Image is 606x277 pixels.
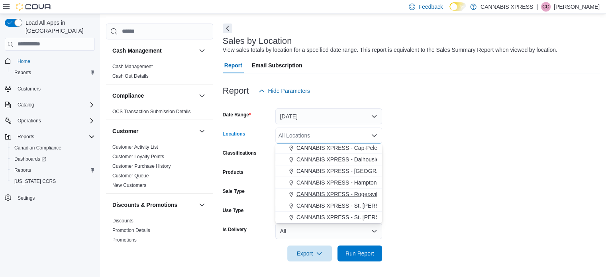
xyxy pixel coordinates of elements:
a: Reports [11,68,34,77]
span: Operations [18,118,41,124]
span: CANNABIS XPRESS - Rogersville - (Rue Principale) [296,190,427,198]
span: Settings [18,195,35,201]
button: CANNABIS XPRESS - St. [PERSON_NAME] ([GEOGRAPHIC_DATA]) [275,212,382,223]
label: Use Type [223,207,243,214]
span: CANNABIS XPRESS - St. [PERSON_NAME] ([GEOGRAPHIC_DATA]) [296,213,472,221]
label: Classifications [223,150,257,156]
span: Customers [18,86,41,92]
span: Load All Apps in [GEOGRAPHIC_DATA] [22,19,95,35]
button: Cash Management [112,47,196,55]
label: Is Delivery [223,226,247,233]
a: Customer Loyalty Points [112,154,164,159]
label: Date Range [223,112,251,118]
button: CANNABIS XPRESS - Dalhousie ([PERSON_NAME][GEOGRAPHIC_DATA]) [275,154,382,165]
span: Canadian Compliance [11,143,95,153]
label: Products [223,169,243,175]
span: Export [292,246,327,261]
span: Feedback [418,3,443,11]
a: Customer Activity List [112,144,158,150]
a: Cash Management [112,64,153,69]
a: Canadian Compliance [11,143,65,153]
a: New Customers [112,183,146,188]
button: Export [287,246,332,261]
button: Hide Parameters [255,83,313,99]
span: Catalog [18,102,34,108]
div: Customer [106,142,213,193]
div: Compliance [106,107,213,120]
span: Canadian Compliance [14,145,61,151]
button: CANNABIS XPRESS - St. [PERSON_NAME] ([GEOGRAPHIC_DATA]) [275,200,382,212]
a: Reports [11,165,34,175]
button: Customers [2,83,98,94]
button: Customer [197,126,207,136]
button: Compliance [197,91,207,100]
label: Locations [223,131,245,137]
a: Customer Queue [112,173,149,179]
button: Reports [8,67,98,78]
label: Sale Type [223,188,245,194]
a: OCS Transaction Submission Details [112,109,191,114]
a: Promotions [112,237,137,243]
a: Customer Purchase History [112,163,171,169]
span: Run Report [345,249,374,257]
button: Operations [2,115,98,126]
p: [PERSON_NAME] [554,2,600,12]
button: Discounts & Promotions [197,200,207,210]
span: Reports [11,165,95,175]
button: Reports [14,132,37,141]
div: Carole Caissie [541,2,551,12]
a: Home [14,57,33,66]
a: [US_STATE] CCRS [11,177,59,186]
button: Cash Management [197,46,207,55]
span: Cash Management [112,63,153,70]
button: Operations [14,116,44,126]
span: CC [542,2,549,12]
span: Reports [11,68,95,77]
h3: Customer [112,127,138,135]
button: Canadian Compliance [8,142,98,153]
span: Hide Parameters [268,87,310,95]
button: CANNABIS XPRESS - Rogersville - (Rue Principale) [275,189,382,200]
p: CANNABIS XPRESS [480,2,533,12]
span: Catalog [14,100,95,110]
a: Discounts [112,218,133,224]
button: Next [223,24,232,33]
button: Run Report [337,246,382,261]
button: Reports [8,165,98,176]
a: Customers [14,84,44,94]
span: Operations [14,116,95,126]
button: Close list of options [371,132,377,139]
div: Discounts & Promotions [106,216,213,248]
span: Dashboards [11,154,95,164]
input: Dark Mode [449,2,466,11]
span: CANNABIS XPRESS - St. [PERSON_NAME] ([GEOGRAPHIC_DATA]) [296,202,472,210]
span: Settings [14,193,95,202]
span: Home [18,58,30,65]
span: Email Subscription [252,57,302,73]
h3: Report [223,86,249,96]
h3: Cash Management [112,47,162,55]
span: Report [224,57,242,73]
span: Reports [18,134,34,140]
button: [US_STATE] CCRS [8,176,98,187]
span: Customer Loyalty Points [112,153,164,160]
a: Cash Out Details [112,73,149,79]
a: Promotion Details [112,228,150,233]
h3: Sales by Location [223,36,292,46]
button: Home [2,55,98,67]
h3: Discounts & Promotions [112,201,177,209]
button: Compliance [112,92,196,100]
button: All [275,223,382,239]
button: Reports [2,131,98,142]
span: Home [14,56,95,66]
button: Settings [2,192,98,203]
span: Reports [14,132,95,141]
button: CANNABIS XPRESS - Hampton ([GEOGRAPHIC_DATA]) [275,177,382,189]
span: [US_STATE] CCRS [14,178,56,185]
